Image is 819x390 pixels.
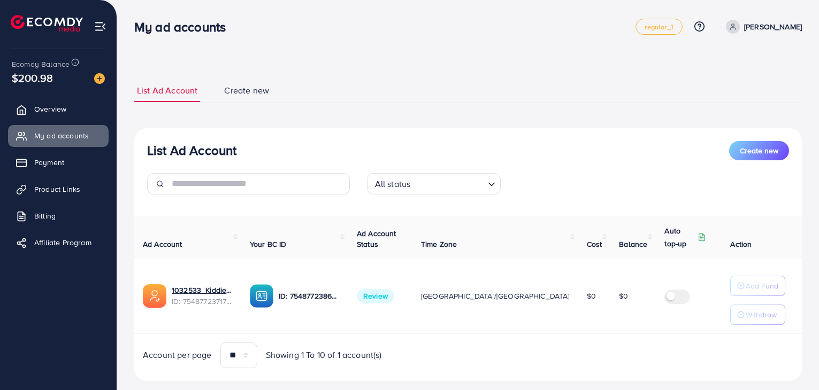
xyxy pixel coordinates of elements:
[367,173,501,194] div: Search for option
[619,291,628,301] span: $0
[373,176,413,192] span: All status
[266,349,382,361] span: Showing 1 To 10 of 1 account(s)
[224,84,269,97] span: Create new
[8,152,109,173] a: Payment
[12,70,53,85] span: $200.98
[12,59,70,69] span: Ecomdy Balance
[250,239,287,249] span: Your BC ID
[421,239,457,249] span: Time Zone
[143,284,166,308] img: ic-ads-acc.e4c84228.svg
[357,289,394,303] span: Review
[744,20,802,33] p: [PERSON_NAME]
[143,239,182,249] span: Ad Account
[414,174,483,192] input: Search for option
[143,349,212,361] span: Account per page
[34,237,91,248] span: Affiliate Program
[34,210,56,221] span: Billing
[34,130,89,141] span: My ad accounts
[664,224,695,250] p: Auto top-up
[250,284,273,308] img: ic-ba-acc.ded83a64.svg
[8,205,109,227] a: Billing
[730,239,752,249] span: Action
[587,291,596,301] span: $0
[94,73,105,84] img: image
[8,125,109,146] a: My ad accounts
[636,19,682,35] a: regular_1
[730,305,785,325] button: Withdraw
[11,15,83,32] img: logo
[172,285,233,307] div: <span class='underline'>1032533_Kiddie Land_1757585604540</span></br>7548772371726041089
[619,239,647,249] span: Balance
[8,178,109,200] a: Product Links
[134,19,234,35] h3: My ad accounts
[645,24,673,30] span: regular_1
[172,296,233,307] span: ID: 7548772371726041089
[172,285,233,295] a: 1032533_Kiddie Land_1757585604540
[587,239,602,249] span: Cost
[729,141,789,160] button: Create new
[8,232,109,253] a: Affiliate Program
[34,184,80,194] span: Product Links
[746,308,777,321] p: Withdraw
[147,143,236,158] h3: List Ad Account
[357,228,396,249] span: Ad Account Status
[722,20,802,34] a: [PERSON_NAME]
[34,104,66,114] span: Overview
[730,276,785,296] button: Add Fund
[137,84,197,97] span: List Ad Account
[279,290,340,302] p: ID: 7548772386359853072
[740,145,778,156] span: Create new
[421,291,570,301] span: [GEOGRAPHIC_DATA]/[GEOGRAPHIC_DATA]
[8,98,109,120] a: Overview
[94,20,106,33] img: menu
[34,157,64,168] span: Payment
[746,279,778,292] p: Add Fund
[774,342,811,382] iframe: Chat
